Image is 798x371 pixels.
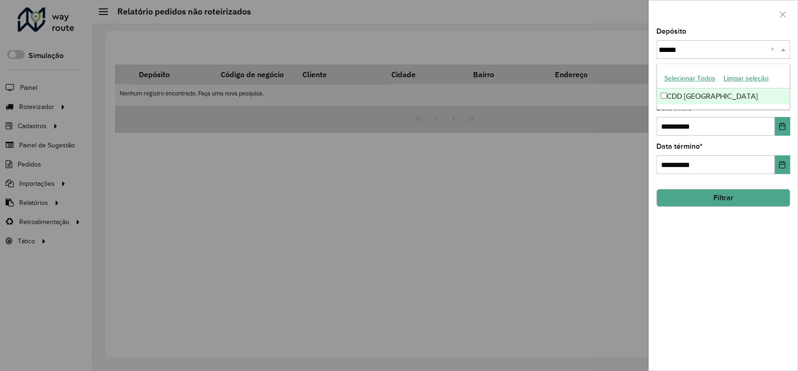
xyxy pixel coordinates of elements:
[657,88,790,104] div: CDD [GEOGRAPHIC_DATA]
[770,44,778,55] span: Clear all
[775,117,790,136] button: Choose Date
[656,26,686,37] label: Depósito
[660,71,719,86] button: Selecionar Todos
[656,141,703,152] label: Data término
[719,71,773,86] button: Limpar seleção
[656,189,790,207] button: Filtrar
[775,155,790,174] button: Choose Date
[656,64,790,110] ng-dropdown-panel: Options list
